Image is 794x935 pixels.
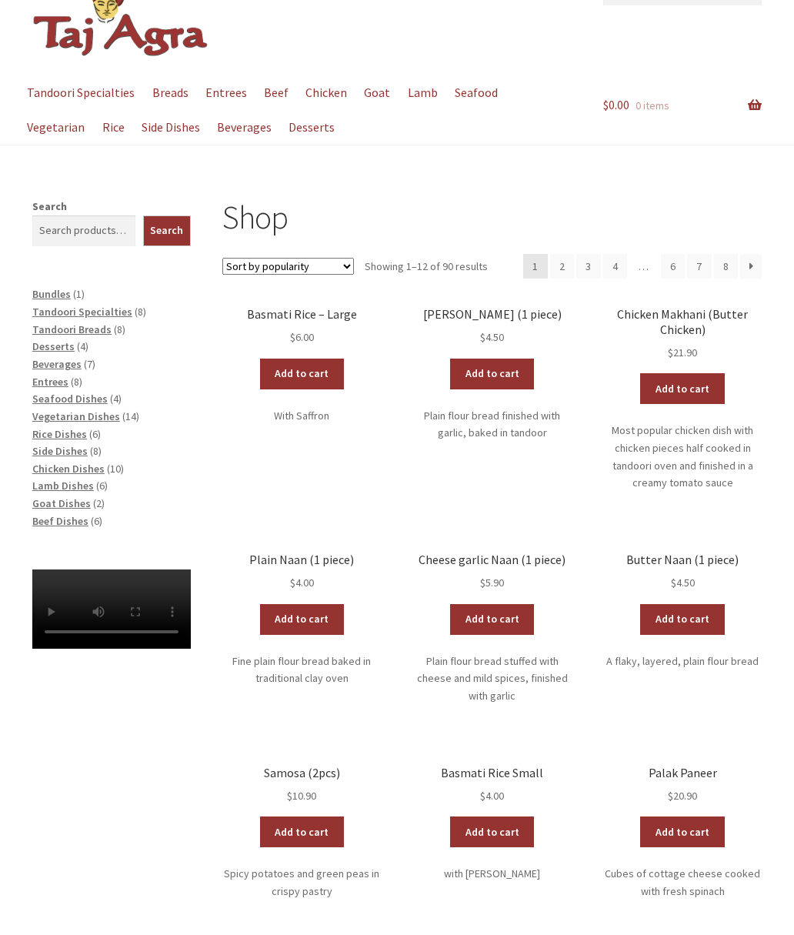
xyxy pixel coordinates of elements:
[668,346,697,359] bdi: 21.90
[365,254,488,279] p: Showing 1–12 of 90 results
[413,307,572,346] a: [PERSON_NAME] (1 piece) $4.50
[400,75,445,110] a: Lamb
[138,305,143,319] span: 8
[603,865,762,900] p: Cubes of cottage cheese cooked with fresh spinach
[523,254,548,279] span: Page 1
[260,816,345,847] a: Add to cart: “Samosa (2pcs)”
[32,462,105,476] a: Chicken Dishes
[290,330,314,344] bdi: 6.00
[671,576,676,589] span: $
[32,305,132,319] a: Tandoori Specialties
[32,514,88,528] a: Beef Dishes
[222,865,381,900] p: Spicy potatoes and green peas in crispy pastry
[450,359,535,389] a: Add to cart: “Garlic Naan (1 piece)”
[714,254,739,279] a: Page 8
[603,97,609,112] span: $
[450,816,535,847] a: Add to cart: “Basmati Rice Small”
[76,287,82,301] span: 1
[32,339,75,353] a: Desserts
[209,110,279,145] a: Beverages
[92,427,98,441] span: 6
[32,375,68,389] a: Entrees
[480,330,504,344] bdi: 4.50
[32,322,112,336] a: Tandoori Breads
[117,322,122,336] span: 8
[603,553,762,592] a: Butter Naan (1 piece) $4.50
[94,514,99,528] span: 6
[413,553,572,592] a: Cheese garlic Naan (1 piece) $5.90
[99,479,105,493] span: 6
[603,422,762,492] p: Most popular chicken dish with chicken pieces half cooked in tandoori oven and finished in a crea...
[447,75,505,110] a: Seafood
[96,496,102,510] span: 2
[480,576,504,589] bdi: 5.90
[290,330,295,344] span: $
[222,553,381,592] a: Plain Naan (1 piece) $4.00
[661,254,686,279] a: Page 6
[640,816,725,847] a: Add to cart: “Palak Paneer”
[413,553,572,567] h2: Cheese garlic Naan (1 piece)
[740,254,762,279] a: →
[629,254,659,279] span: …
[222,553,381,567] h2: Plain Naan (1 piece)
[32,409,120,423] span: Vegetarian Dishes
[20,110,92,145] a: Vegetarian
[413,307,572,322] h2: [PERSON_NAME] (1 piece)
[222,307,381,346] a: Basmati Rice – Large $6.00
[110,462,121,476] span: 10
[603,75,762,135] a: $0.00 0 items
[32,479,94,493] span: Lamb Dishes
[32,357,82,371] span: Beverages
[603,307,762,361] a: Chicken Makhani (Butter Chicken) $21.90
[357,75,398,110] a: Goat
[260,604,345,635] a: Add to cart: “Plain Naan (1 piece)”
[480,330,485,344] span: $
[480,789,504,803] bdi: 4.00
[145,75,195,110] a: Breads
[80,339,85,353] span: 4
[32,496,91,510] a: Goat Dishes
[256,75,295,110] a: Beef
[32,444,88,458] span: Side Dishes
[32,392,108,406] a: Seafood Dishes
[668,346,673,359] span: $
[299,75,355,110] a: Chicken
[74,375,79,389] span: 8
[668,789,673,803] span: $
[198,75,254,110] a: Entrees
[20,75,142,110] a: Tandoori Specialties
[668,789,697,803] bdi: 20.90
[480,789,485,803] span: $
[413,865,572,883] p: with [PERSON_NAME]
[603,254,628,279] a: Page 4
[134,110,207,145] a: Side Dishes
[32,287,71,301] a: Bundles
[523,254,762,279] nav: Product Pagination
[576,254,601,279] a: Page 3
[603,653,762,670] p: A flaky, layered, plain flour bread
[222,198,762,237] h1: Shop
[640,604,725,635] a: Add to cart: “Butter Naan (1 piece)”
[222,258,354,275] select: Shop order
[222,407,381,425] p: With Saffron
[413,407,572,442] p: Plain flour bread finished with garlic, baked in tandoor
[87,357,92,371] span: 7
[640,373,725,404] a: Add to cart: “Chicken Makhani (Butter Chicken)”
[450,604,535,635] a: Add to cart: “Cheese garlic Naan (1 piece)”
[603,766,762,805] a: Palak Paneer $20.90
[603,553,762,567] h2: Butter Naan (1 piece)
[113,392,118,406] span: 4
[222,307,381,322] h2: Basmati Rice – Large
[287,789,292,803] span: $
[290,576,295,589] span: $
[143,215,192,246] button: Search
[32,215,135,246] input: Search products…
[32,427,87,441] a: Rice Dishes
